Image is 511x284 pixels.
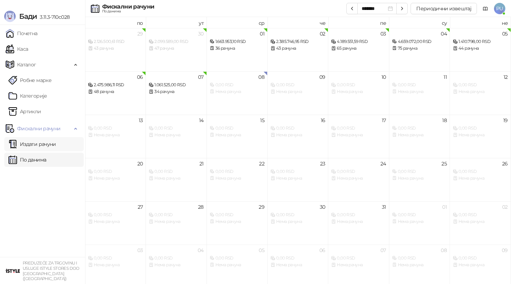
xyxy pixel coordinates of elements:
[149,38,203,45] div: 2.099.589,00 RSD
[331,175,386,182] div: Нема рачуна
[502,161,508,166] div: 26
[270,82,325,88] div: 0,00 RSD
[199,118,204,123] div: 14
[320,31,325,36] div: 02
[146,17,207,28] th: ут
[149,82,203,88] div: 1.061.525,00 RSD
[4,11,16,22] img: Logo
[502,31,508,36] div: 05
[6,26,38,40] a: Почетна
[392,132,447,138] div: Нема рачуна
[392,262,447,268] div: Нема рачуна
[270,255,325,262] div: 0,00 RSD
[392,45,447,52] div: 75 рачуна
[210,255,264,262] div: 0,00 RSD
[149,125,203,132] div: 0,00 RSD
[321,118,325,123] div: 16
[331,38,386,45] div: 4.189.551,59 RSD
[320,161,325,166] div: 23
[331,88,386,95] div: Нема рачуна
[444,75,447,80] div: 11
[441,161,447,166] div: 25
[450,158,511,201] td: 2025-10-26
[270,125,325,132] div: 0,00 RSD
[331,255,386,262] div: 0,00 RSD
[494,3,505,14] span: PU
[453,218,507,225] div: Нема рачуна
[210,212,264,218] div: 0,00 RSD
[88,125,143,132] div: 0,00 RSD
[149,168,203,175] div: 0,00 RSD
[6,42,28,56] a: Каса
[392,125,447,132] div: 0,00 RSD
[102,10,154,13] div: По данима
[392,82,447,88] div: 0,00 RSD
[450,71,511,115] td: 2025-10-12
[453,38,507,45] div: 1.410.798,00 RSD
[9,73,51,87] a: Робне марке
[137,248,143,253] div: 03
[85,115,146,158] td: 2025-10-13
[210,88,264,95] div: Нема рачуна
[328,201,389,245] td: 2025-10-31
[331,262,386,268] div: Нема рачуна
[88,262,143,268] div: Нема рачуна
[441,248,447,253] div: 08
[146,28,207,71] td: 2025-09-30
[17,58,36,72] span: Каталог
[88,212,143,218] div: 0,00 RSD
[389,158,450,201] td: 2025-10-25
[85,158,146,201] td: 2025-10-20
[380,248,386,253] div: 07
[207,17,268,28] th: ср
[149,262,203,268] div: Нема рачуна
[207,158,268,201] td: 2025-10-22
[392,168,447,175] div: 0,00 RSD
[268,115,328,158] td: 2025-10-16
[149,218,203,225] div: Нема рачуна
[320,204,325,209] div: 30
[210,132,264,138] div: Нема рачуна
[331,168,386,175] div: 0,00 RSD
[9,137,56,151] a: Издати рачуни
[380,31,386,36] div: 03
[88,255,143,262] div: 0,00 RSD
[259,204,264,209] div: 29
[139,118,143,123] div: 13
[149,45,203,52] div: 47 рачуна
[207,71,268,115] td: 2025-10-08
[270,175,325,182] div: Нема рачуна
[9,153,46,167] a: По данима
[260,31,264,36] div: 01
[198,31,204,36] div: 30
[210,262,264,268] div: Нема рачуна
[450,201,511,245] td: 2025-11-02
[380,161,386,166] div: 24
[331,45,386,52] div: 65 рачуна
[319,75,325,80] div: 09
[268,71,328,115] td: 2025-10-09
[270,45,325,52] div: 43 рачуна
[149,175,203,182] div: Нема рачуна
[270,132,325,138] div: Нема рачуна
[453,212,507,218] div: 0,00 RSD
[270,168,325,175] div: 0,00 RSD
[259,161,264,166] div: 22
[268,158,328,201] td: 2025-10-23
[210,38,264,45] div: 1.663.953,10 RSD
[504,75,508,80] div: 12
[146,115,207,158] td: 2025-10-14
[270,218,325,225] div: Нема рачуна
[207,28,268,71] td: 2025-10-01
[149,88,203,95] div: 34 рачуна
[37,14,70,20] span: 3.11.3-710c028
[480,3,491,14] a: Документација
[328,17,389,28] th: пе
[198,248,204,253] div: 04
[270,262,325,268] div: Нема рачуна
[207,201,268,245] td: 2025-10-29
[331,132,386,138] div: Нема рачуна
[503,118,508,123] div: 19
[441,31,447,36] div: 04
[19,12,37,21] span: Бади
